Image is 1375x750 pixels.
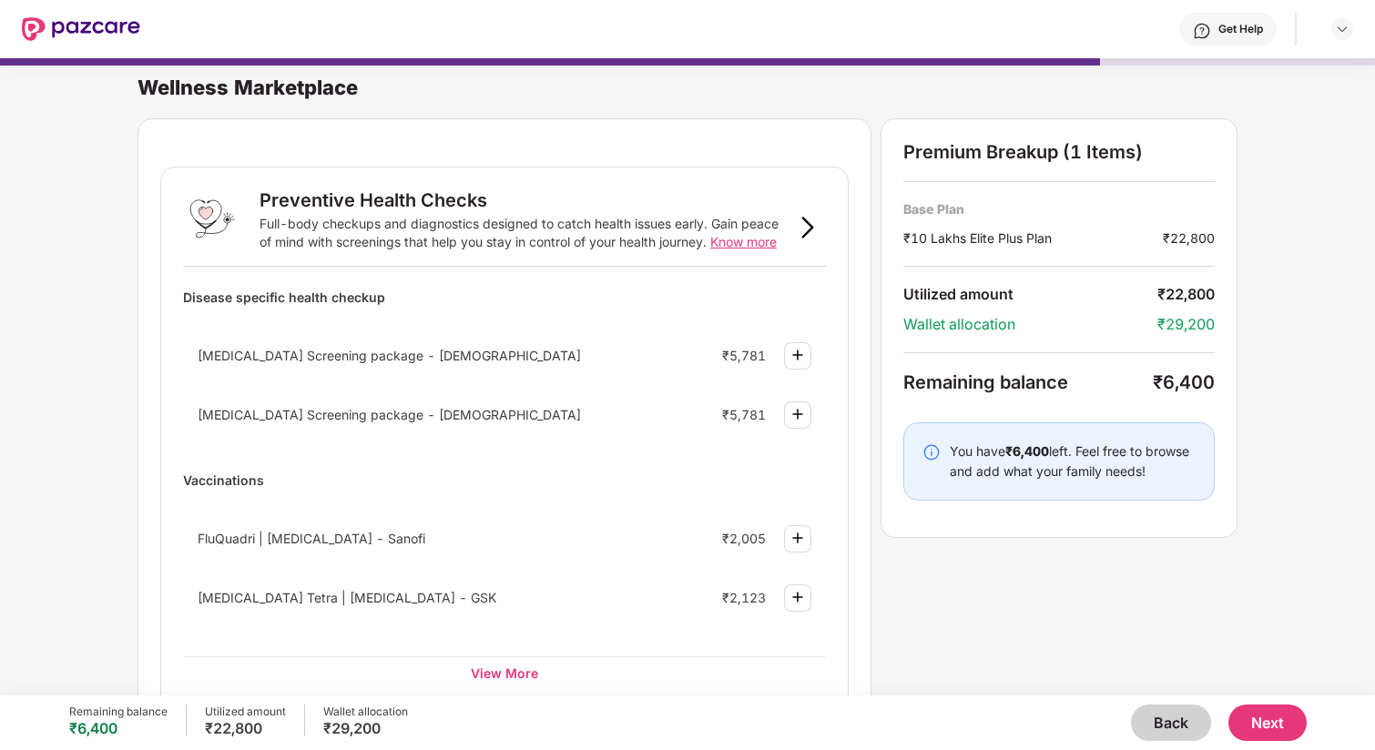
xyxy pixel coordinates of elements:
[323,719,408,737] div: ₹29,200
[198,590,496,605] span: [MEDICAL_DATA] Tetra | [MEDICAL_DATA] - GSK
[198,407,581,422] span: [MEDICAL_DATA] Screening package - [DEMOGRAPHIC_DATA]
[198,348,581,363] span: [MEDICAL_DATA] Screening package - [DEMOGRAPHIC_DATA]
[903,371,1153,393] div: Remaining balance
[1005,443,1049,459] b: ₹6,400
[787,586,809,608] img: svg+xml;base64,PHN2ZyBpZD0iUGx1cy0zMngzMiIgeG1sbnM9Imh0dHA6Ly93d3cudzMub3JnLzIwMDAvc3ZnIiB3aWR0aD...
[69,719,168,737] div: ₹6,400
[787,527,809,549] img: svg+xml;base64,PHN2ZyBpZD0iUGx1cy0zMngzMiIgeG1sbnM9Imh0dHA6Ly93d3cudzMub3JnLzIwMDAvc3ZnIiB3aWR0aD...
[903,200,1215,218] div: Base Plan
[1193,22,1211,40] img: svg+xml;base64,PHN2ZyBpZD0iSGVscC0zMngzMiIgeG1sbnM9Imh0dHA6Ly93d3cudzMub3JnLzIwMDAvc3ZnIiB3aWR0aD...
[710,234,777,249] span: Know more
[198,531,425,546] span: FluQuadri | [MEDICAL_DATA] - Sanofi
[797,217,819,238] img: svg+xml;base64,PHN2ZyB3aWR0aD0iOSIgaGVpZ2h0PSIxNiIgdmlld0JveD0iMCAwIDkgMTYiIGZpbGw9Im5vbmUiIHhtbG...
[903,285,1157,304] div: Utilized amount
[183,464,826,496] div: Vaccinations
[1335,22,1350,36] img: svg+xml;base64,PHN2ZyBpZD0iRHJvcGRvd24tMzJ4MzIiIHhtbG5zPSJodHRwOi8vd3d3LnczLm9yZy8yMDAwL3N2ZyIgd2...
[1153,371,1215,393] div: ₹6,400
[722,407,766,422] div: ₹5,781
[205,704,286,719] div: Utilized amount
[260,189,487,211] div: Preventive Health Checks
[69,704,168,719] div: Remaining balance
[1163,228,1215,248] div: ₹22,800
[787,344,809,366] img: svg+xml;base64,PHN2ZyBpZD0iUGx1cy0zMngzMiIgeG1sbnM9Imh0dHA6Ly93d3cudzMub3JnLzIwMDAvc3ZnIiB3aWR0aD...
[1157,315,1215,334] div: ₹29,200
[722,348,766,363] div: ₹5,781
[787,403,809,425] img: svg+xml;base64,PHN2ZyBpZD0iUGx1cy0zMngzMiIgeG1sbnM9Imh0dHA6Ly93d3cudzMub3JnLzIwMDAvc3ZnIiB3aWR0aD...
[950,441,1196,481] div: You have left. Feel free to browse and add what your family needs!
[922,443,941,461] img: svg+xml;base64,PHN2ZyBpZD0iSW5mby0yMHgyMCIgeG1sbnM9Imh0dHA6Ly93d3cudzMub3JnLzIwMDAvc3ZnIiB3aWR0aD...
[1131,704,1211,741] button: Back
[22,17,140,41] img: New Pazcare Logo
[183,281,826,313] div: Disease specific health checkup
[903,141,1215,163] div: Premium Breakup (1 Items)
[903,228,1163,248] div: ₹10 Lakhs Elite Plus Plan
[260,215,789,251] div: Full-body checkups and diagnostics designed to catch health issues early. Gain peace of mind with...
[722,531,766,546] div: ₹2,005
[183,656,826,689] div: View More
[903,315,1157,334] div: Wallet allocation
[1228,704,1307,741] button: Next
[1157,285,1215,304] div: ₹22,800
[722,590,766,605] div: ₹2,123
[137,75,1375,100] div: Wellness Marketplace
[205,719,286,737] div: ₹22,800
[323,704,408,719] div: Wallet allocation
[183,189,241,248] img: Preventive Health Checks
[1218,22,1263,36] div: Get Help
